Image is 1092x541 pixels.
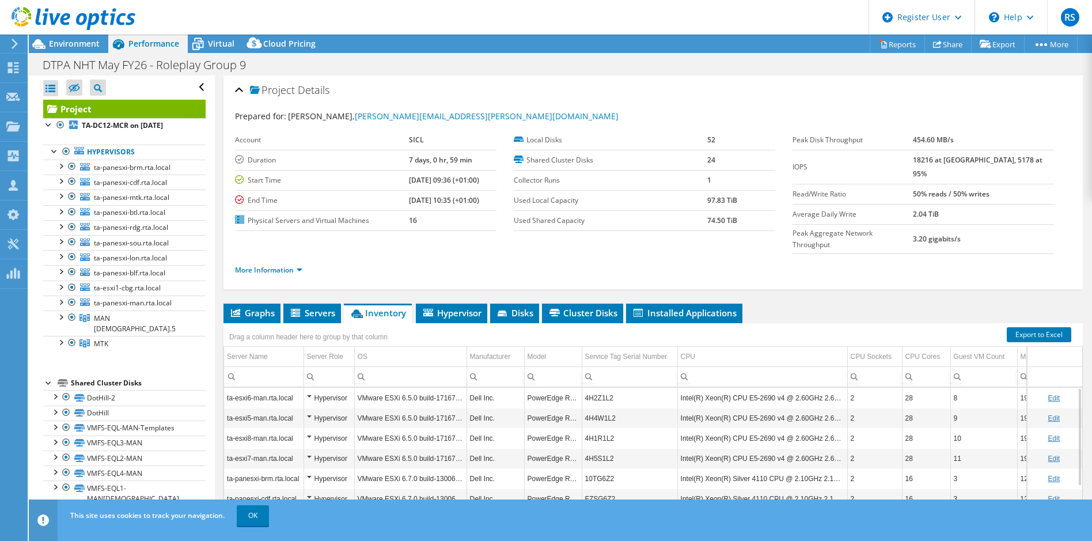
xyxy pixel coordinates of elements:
div: Memory [1021,350,1045,364]
td: Column CPU, Value Intel(R) Xeon(R) Silver 4110 CPU @ 2.10GHz 2.10 GHz [677,468,847,489]
b: 7 days, 0 hr, 59 min [409,155,472,165]
span: ta-panesxi-sou.rta.local [94,238,169,248]
td: Column Service Tag Serial Number, Value 4H1R1L2 [582,428,677,448]
td: Column OS, Value VMware ESXi 6.5.0 build-17167537 [354,448,467,468]
span: Inventory [350,307,406,319]
span: Virtual [208,38,234,49]
td: Column Guest VM Count, Value 11 [950,448,1017,468]
a: Edit [1048,434,1060,442]
span: ta-esxi1-cbg.rta.local [94,283,161,293]
span: ta-panesxi-mtk.rta.local [94,192,169,202]
td: Column CPU Cores, Value 28 [902,408,950,428]
td: Column Service Tag Serial Number, Filter cell [582,366,677,387]
td: Column Manufacturer, Value Dell Inc. [467,388,524,408]
td: CPU Column [677,347,847,367]
a: Project [43,100,206,118]
td: Column Model, Value PowerEdge R630 [524,448,582,468]
td: Column CPU Cores, Value 28 [902,388,950,408]
label: Average Daily Write [793,209,913,220]
label: Start Time [235,175,409,186]
td: Column CPU Sockets, Value 2 [847,468,902,489]
td: Column Server Role, Value Hypervisor [304,408,354,428]
span: Disks [496,307,533,319]
td: Column Manufacturer, Filter cell [467,366,524,387]
b: 74.50 TiB [707,215,737,225]
a: Edit [1048,475,1060,483]
b: 97.83 TiB [707,195,737,205]
td: Column Guest VM Count, Value 3 [950,489,1017,509]
td: Column Manufacturer, Value Dell Inc. [467,489,524,509]
div: CPU [681,350,695,364]
span: Details [298,83,329,97]
h1: DTPA NHT May FY26 - Roleplay Group 9 [37,59,264,71]
div: CPU Cores [905,350,941,364]
label: Local Disks [514,134,707,146]
span: ta-panesxi-cdf.rta.local [94,177,167,187]
div: Hypervisor [307,432,351,445]
a: ta-panesxi-man.rta.local [43,296,206,311]
td: Column OS, Value VMware ESXi 6.5.0 build-17167537 [354,428,467,448]
td: Manufacturer Column [467,347,524,367]
b: 1 [707,175,711,185]
td: Column Manufacturer, Value Dell Inc. [467,468,524,489]
td: Column OS, Value VMware ESXi 6.5.0 build-17167537 [354,388,467,408]
span: MAN [DEMOGRAPHIC_DATA].5 [94,313,176,334]
td: Column Server Role, Value Hypervisor [304,388,354,408]
label: Collector Runs [514,175,707,186]
span: Installed Applications [632,307,737,319]
td: Column CPU, Value Intel(R) Xeon(R) CPU E5-2690 v4 @ 2.60GHz 2.60 GHz [677,388,847,408]
b: 3.20 gigabits/s [913,234,961,244]
td: Column Server Role, Value Hypervisor [304,428,354,448]
td: Column Server Name, Value ta-panesxi-cdf.rta.local [224,489,304,509]
a: VMFS-EQL4-MAN [43,466,206,481]
label: Peak Aggregate Network Throughput [793,228,913,251]
td: Column Server Name, Value ta-esxi7-man.rta.local [224,448,304,468]
div: Manufacturer [470,350,511,364]
a: VMFS-EQL-MAN-Templates [43,421,206,436]
span: Cluster Disks [548,307,617,319]
a: ta-panesxi-mtk.rta.local [43,190,206,205]
td: Column CPU Cores, Value 28 [902,428,950,448]
span: This site uses cookies to track your navigation. [70,510,225,520]
td: Column Service Tag Serial Number, Value 10TG6Z2 [582,468,677,489]
td: Column Server Name, Value ta-esxi5-man.rta.local [224,408,304,428]
span: Environment [49,38,100,49]
div: Hypervisor [307,472,351,486]
a: ta-panesxi-lon.rta.local [43,250,206,265]
b: 2.04 TiB [913,209,939,219]
span: Project [250,85,295,96]
td: Guest VM Count Column [950,347,1017,367]
td: Column Memory, Value 191.91 GiB [1017,448,1059,468]
td: Column Server Name, Value ta-esxi6-man.rta.local [224,388,304,408]
td: Column Guest VM Count, Value 3 [950,468,1017,489]
label: Prepared for: [235,111,286,122]
div: Hypervisor [307,452,351,466]
td: Column Memory, Filter cell [1017,366,1059,387]
a: Edit [1048,414,1060,422]
div: Drag a column header here to group by that column [226,329,390,345]
a: Share [924,35,972,53]
a: Edit [1048,394,1060,402]
a: TA-DC12-MCR on [DATE] [43,118,206,133]
td: Column CPU, Value Intel(R) Xeon(R) CPU E5-2690 v4 @ 2.60GHz 2.60 GHz [677,428,847,448]
td: Column OS, Value VMware ESXi 6.7.0 build-13006603 [354,468,467,489]
td: Column Server Name, Filter cell [224,366,304,387]
label: Physical Servers and Virtual Machines [235,215,409,226]
td: Column Guest VM Count, Value 9 [950,408,1017,428]
span: ta-panesxi-man.rta.local [94,298,172,308]
div: Hypervisor [307,391,351,405]
a: Edit [1048,455,1060,463]
b: [DATE] 10:35 (+01:00) [409,195,479,205]
div: Hypervisor [307,411,351,425]
td: Column CPU Sockets, Filter cell [847,366,902,387]
td: Column Service Tag Serial Number, Value 4H5S1L2 [582,448,677,468]
div: Guest VM Count [954,350,1005,364]
a: Edit [1048,495,1060,503]
td: Column OS, Value VMware ESXi 6.7.0 build-13006603 [354,489,467,509]
td: CPU Cores Column [902,347,950,367]
div: CPU Sockets [851,350,892,364]
label: Duration [235,154,409,166]
a: [PERSON_NAME][EMAIL_ADDRESS][PERSON_NAME][DOMAIN_NAME] [355,111,619,122]
span: ta-panesxi-lon.rta.local [94,253,167,263]
td: Service Tag Serial Number Column [582,347,677,367]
